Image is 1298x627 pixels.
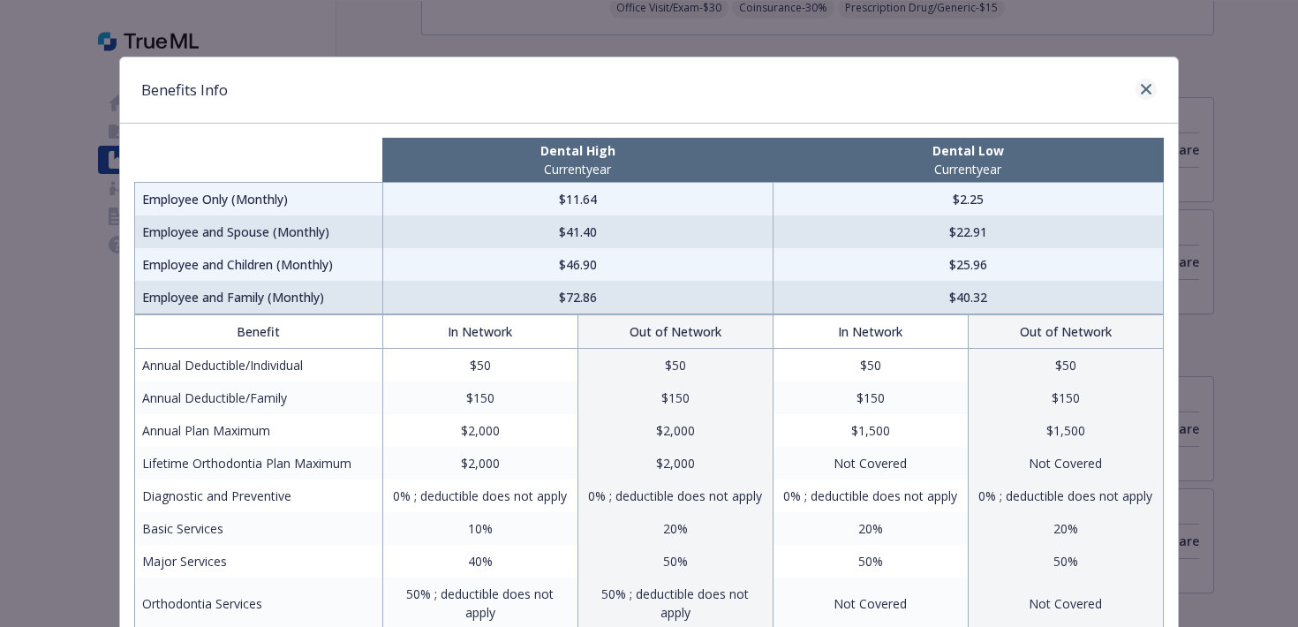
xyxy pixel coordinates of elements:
[968,381,1163,414] td: $150
[382,414,577,447] td: $2,000
[135,381,383,414] td: Annual Deductible/Family
[773,447,968,480] td: Not Covered
[135,545,383,578] td: Major Services
[135,248,383,281] td: Employee and Children (Monthly)
[382,281,773,314] td: $72.86
[577,315,773,349] th: Out of Network
[773,183,1163,216] td: $2.25
[773,315,968,349] th: In Network
[773,545,968,578] td: 50%
[135,447,383,480] td: Lifetime Orthodontia Plan Maximum
[141,79,228,102] h1: Benefits Info
[382,215,773,248] td: $41.40
[577,447,773,480] td: $2,000
[135,414,383,447] td: Annual Plan Maximum
[382,315,577,349] th: In Network
[386,141,769,160] p: Dental High
[577,480,773,512] td: 0% ; deductible does not apply
[773,381,968,414] td: $150
[382,381,577,414] td: $150
[135,315,383,349] th: Benefit
[382,447,577,480] td: $2,000
[773,512,968,545] td: 20%
[968,414,1163,447] td: $1,500
[135,349,383,382] td: Annual Deductible/Individual
[135,480,383,512] td: Diagnostic and Preventive
[773,215,1163,248] td: $22.91
[968,349,1163,382] td: $50
[773,480,968,512] td: 0% ; deductible does not apply
[968,512,1163,545] td: 20%
[135,183,383,216] td: Employee Only (Monthly)
[577,545,773,578] td: 50%
[135,281,383,314] td: Employee and Family (Monthly)
[968,315,1163,349] th: Out of Network
[968,545,1163,578] td: 50%
[382,480,577,512] td: 0% ; deductible does not apply
[135,215,383,248] td: Employee and Spouse (Monthly)
[773,414,968,447] td: $1,500
[135,138,383,183] th: intentionally left blank
[968,480,1163,512] td: 0% ; deductible does not apply
[577,349,773,382] td: $50
[776,141,1159,160] p: Dental Low
[382,512,577,545] td: 10%
[135,512,383,545] td: Basic Services
[382,349,577,382] td: $50
[1136,79,1157,100] a: close
[577,414,773,447] td: $2,000
[386,160,769,178] p: Current year
[776,160,1159,178] p: Current year
[382,545,577,578] td: 40%
[382,183,773,216] td: $11.64
[382,248,773,281] td: $46.90
[773,248,1163,281] td: $25.96
[577,381,773,414] td: $150
[773,281,1163,314] td: $40.32
[577,512,773,545] td: 20%
[773,349,968,382] td: $50
[968,447,1163,480] td: Not Covered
